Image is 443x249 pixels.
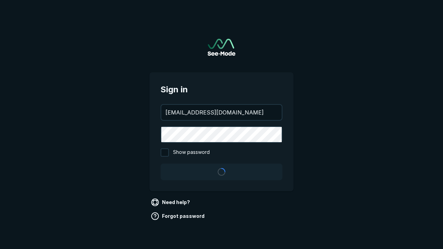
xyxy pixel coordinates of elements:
a: Forgot password [150,211,207,222]
span: Sign in [161,83,282,96]
span: Show password [173,148,210,157]
a: Go to sign in [208,39,235,56]
input: your@email.com [161,105,282,120]
img: See-Mode Logo [208,39,235,56]
a: Need help? [150,197,193,208]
